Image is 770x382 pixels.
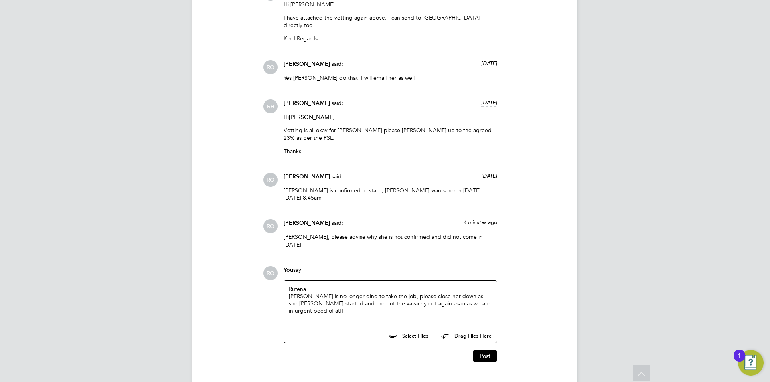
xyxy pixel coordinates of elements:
p: Thanks, [284,148,497,155]
span: [DATE] [481,60,497,67]
span: [PERSON_NAME] [284,61,330,67]
span: [PERSON_NAME] [284,100,330,107]
p: Vetting is all okay for [PERSON_NAME] please [PERSON_NAME] up to the agreed 23% as per the PSL. [284,127,497,141]
div: say: [284,266,497,280]
p: [PERSON_NAME] is confirmed to start , [PERSON_NAME] wants her in [DATE][DATE] 8.45am [284,187,497,201]
p: Yes [PERSON_NAME] do that I will email her as well [284,74,497,81]
span: said: [332,173,343,180]
span: [DATE] [481,172,497,179]
span: RO [263,266,278,280]
span: 4 minutes ago [464,219,497,226]
p: I have attached the vetting again above. I can send to [GEOGRAPHIC_DATA] directly too [284,14,497,28]
span: [PERSON_NAME] [284,220,330,226]
span: You [284,267,293,273]
span: [PERSON_NAME] [289,113,335,121]
p: Hi [PERSON_NAME] [284,1,497,8]
div: [PERSON_NAME] is no longer ging to take the job, please close her down as she [PERSON_NAME] start... [289,293,492,315]
span: [PERSON_NAME] [284,173,330,180]
button: Post [473,350,497,362]
span: said: [332,60,343,67]
span: [DATE] [481,99,497,106]
button: Drag Files Here [435,328,492,345]
div: 1 [738,356,741,366]
span: RH [263,99,278,113]
span: said: [332,99,343,107]
button: Open Resource Center, 1 new notification [738,350,764,376]
span: said: [332,219,343,226]
span: RO [263,173,278,187]
p: Kind Regards [284,35,497,42]
span: RO [263,219,278,233]
span: RO [263,60,278,74]
p: [PERSON_NAME], please advise why she is not confirmed and did not come in [DATE] [284,233,497,248]
p: Hi [284,113,497,121]
div: Rufena [289,285,492,320]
